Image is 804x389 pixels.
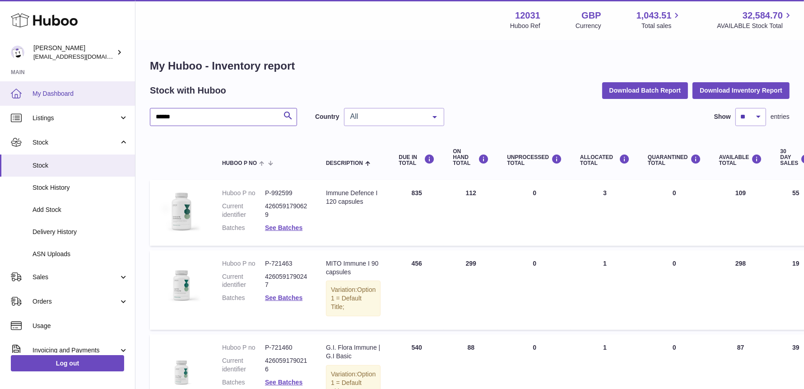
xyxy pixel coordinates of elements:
[33,44,115,61] div: [PERSON_NAME]
[150,84,226,97] h2: Stock with Huboo
[11,46,24,59] img: admin@makewellforyou.com
[637,9,682,30] a: 1,043.51 Total sales
[602,82,688,98] button: Download Batch Report
[673,344,676,351] span: 0
[580,154,630,166] div: ALLOCATED Total
[576,22,601,30] div: Currency
[222,224,265,232] dt: Batches
[326,281,381,316] div: Variation:
[717,9,793,30] a: 32,584.70 AVAILABLE Stock Total
[717,22,793,30] span: AVAILABLE Stock Total
[33,250,128,258] span: ASN Uploads
[33,53,133,60] span: [EMAIL_ADDRESS][DOMAIN_NAME]
[222,189,265,197] dt: Huboo P no
[399,154,435,166] div: DUE IN TOTAL
[515,9,540,22] strong: 12031
[265,379,302,386] a: See Batches
[637,9,672,22] span: 1,043.51
[222,294,265,302] dt: Batches
[33,346,119,355] span: Invoicing and Payments
[571,180,639,246] td: 3
[743,9,783,22] span: 32,584.70
[265,202,308,219] dd: 4260591790629
[33,228,128,236] span: Delivery History
[390,180,444,246] td: 835
[159,189,204,234] img: product image
[444,250,498,330] td: 299
[648,154,701,166] div: QUARANTINED Total
[222,356,265,374] dt: Current identifier
[771,112,790,121] span: entries
[33,297,119,306] span: Orders
[265,272,308,290] dd: 4260591790247
[150,59,790,73] h1: My Huboo - Inventory report
[710,250,771,330] td: 298
[673,189,676,197] span: 0
[33,89,128,98] span: My Dashboard
[331,286,376,310] span: Option 1 = Default Title;
[710,180,771,246] td: 109
[673,260,676,267] span: 0
[315,112,339,121] label: Country
[265,189,308,197] dd: P-992599
[33,183,128,192] span: Stock History
[265,259,308,268] dd: P-721463
[222,259,265,268] dt: Huboo P no
[33,114,119,122] span: Listings
[33,161,128,170] span: Stock
[571,250,639,330] td: 1
[348,112,426,121] span: All
[265,224,302,231] a: See Batches
[692,82,790,98] button: Download Inventory Report
[222,160,257,166] span: Huboo P no
[265,343,308,352] dd: P-721460
[719,154,762,166] div: AVAILABLE Total
[33,206,128,214] span: Add Stock
[222,202,265,219] dt: Current identifier
[510,22,540,30] div: Huboo Ref
[581,9,601,22] strong: GBP
[222,378,265,387] dt: Batches
[326,259,381,277] div: MITO Immune I 90 capsules
[498,250,571,330] td: 0
[390,250,444,330] td: 456
[222,343,265,352] dt: Huboo P no
[265,356,308,374] dd: 4260591790216
[33,273,119,281] span: Sales
[11,355,124,371] a: Log out
[33,138,119,147] span: Stock
[159,343,204,389] img: product image
[265,294,302,301] a: See Batches
[641,22,682,30] span: Total sales
[498,180,571,246] td: 0
[326,160,363,166] span: Description
[222,272,265,290] dt: Current identifier
[507,154,562,166] div: UNPROCESSED Total
[444,180,498,246] td: 112
[326,343,381,361] div: G.I. Flora Immune | G.I Basic
[159,259,204,305] img: product image
[453,149,489,167] div: ON HAND Total
[326,189,381,206] div: Immune Defence I 120 capsules
[714,112,731,121] label: Show
[33,322,128,330] span: Usage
